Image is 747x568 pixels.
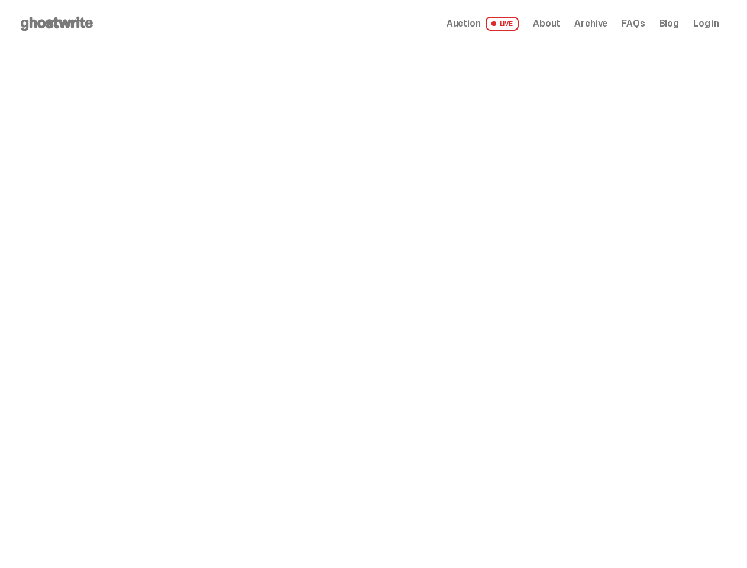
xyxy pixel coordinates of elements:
[693,19,719,28] a: Log in
[574,19,607,28] a: Archive
[659,19,679,28] a: Blog
[486,17,519,31] span: LIVE
[622,19,645,28] a: FAQs
[447,17,519,31] a: Auction LIVE
[533,19,560,28] a: About
[447,19,481,28] span: Auction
